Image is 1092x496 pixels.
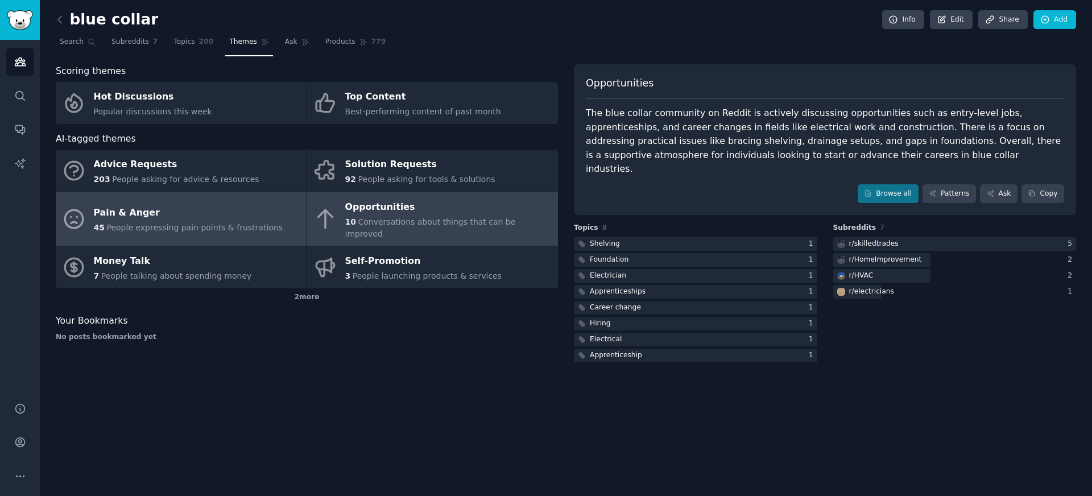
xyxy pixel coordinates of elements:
div: 2 more [56,288,558,307]
a: Pain & Anger45People expressing pain points & frustrations [56,192,307,246]
span: 200 [199,37,214,47]
a: Ask [281,33,313,56]
div: r/ HVAC [849,271,874,281]
div: Top Content [345,88,501,106]
a: Money Talk7People talking about spending money [56,246,307,288]
div: Hot Discussions [94,88,212,106]
a: Products779 [321,33,390,56]
a: HVACr/HVAC2 [833,269,1077,283]
div: 2 [1068,255,1076,265]
span: 203 [94,175,110,184]
a: Hiring1 [574,317,817,331]
div: Advice Requests [94,156,259,174]
div: 1 [809,271,817,281]
span: Themes [229,37,257,47]
span: 779 [371,37,386,47]
a: Browse all [858,184,919,204]
span: Subreddits [111,37,149,47]
span: People expressing pain points & frustrations [106,223,283,232]
div: 1 [809,303,817,313]
a: Opportunities10Conversations about things that can be improved [307,192,558,246]
img: GummySearch logo [7,10,33,30]
div: Solution Requests [345,156,495,174]
a: Add [1033,10,1076,30]
a: Ask [980,184,1017,204]
img: electricians [837,288,845,296]
div: 1 [809,319,817,329]
span: Subreddits [833,223,876,233]
button: Copy [1021,184,1064,204]
a: Shelving1 [574,237,817,251]
a: Solution Requests92People asking for tools & solutions [307,150,558,192]
div: Shelving [590,239,620,249]
div: 1 [1068,287,1076,297]
a: Self-Promotion3People launching products & services [307,246,558,288]
span: People asking for tools & solutions [358,175,495,184]
div: Apprenticeships [590,287,646,297]
div: Electrical [590,334,622,345]
span: Best-performing content of past month [345,107,501,116]
span: Your Bookmarks [56,314,128,328]
div: Apprenticeship [590,350,642,361]
a: Patterns [923,184,976,204]
a: Electrical1 [574,333,817,347]
a: Career change1 [574,301,817,315]
span: People launching products & services [353,271,502,280]
div: 5 [1068,239,1076,249]
span: Topics [173,37,195,47]
a: Electrician1 [574,269,817,283]
div: The blue collar community on Reddit is actively discussing opportunities such as entry-level jobs... [586,106,1064,176]
div: 1 [809,350,817,361]
span: Ask [285,37,297,47]
div: Self-Promotion [345,253,502,271]
a: Top ContentBest-performing content of past month [307,82,558,124]
span: 7 [880,224,884,232]
span: 7 [94,271,100,280]
span: 7 [153,37,158,47]
span: 10 [345,217,356,226]
a: Subreddits7 [107,33,162,56]
span: 92 [345,175,356,184]
span: 8 [602,224,607,232]
a: Hot DiscussionsPopular discussions this week [56,82,307,124]
div: Electrician [590,271,626,281]
div: r/ HomeImprovement [849,255,922,265]
div: No posts bookmarked yet [56,332,558,342]
span: Products [325,37,355,47]
a: Apprenticeships1 [574,285,817,299]
div: r/ skilledtrades [849,239,899,249]
div: Career change [590,303,641,313]
div: 1 [809,334,817,345]
div: Pain & Anger [94,204,283,222]
div: 1 [809,255,817,265]
div: Foundation [590,255,628,265]
div: Hiring [590,319,611,329]
span: Search [60,37,84,47]
a: Apprenticeship1 [574,349,817,363]
a: Themes [225,33,273,56]
div: 2 [1068,271,1076,281]
span: Opportunities [586,76,653,90]
div: Opportunities [345,198,552,216]
span: 45 [94,223,105,232]
h2: blue collar [56,11,158,29]
div: r/ electricians [849,287,894,297]
a: Topics200 [169,33,217,56]
a: r/skilledtrades5 [833,237,1077,251]
a: Foundation1 [574,253,817,267]
a: Search [56,33,100,56]
span: People asking for advice & resources [112,175,259,184]
img: HVAC [837,272,845,280]
a: electriciansr/electricians1 [833,285,1077,299]
span: Topics [574,223,598,233]
div: 1 [809,287,817,297]
span: Scoring themes [56,64,126,78]
a: r/HomeImprovement2 [833,253,1077,267]
a: Share [978,10,1027,30]
div: Money Talk [94,253,252,271]
a: Edit [930,10,973,30]
div: 1 [809,239,817,249]
span: Popular discussions this week [94,107,212,116]
span: People talking about spending money [101,271,252,280]
span: Conversations about things that can be improved [345,217,516,238]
